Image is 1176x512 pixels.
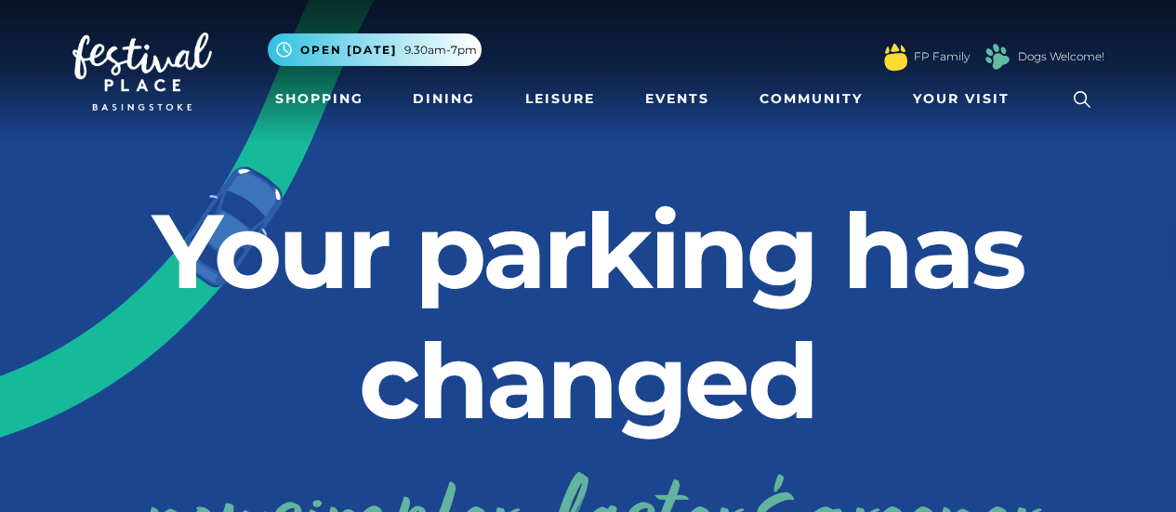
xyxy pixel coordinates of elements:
a: Your Visit [905,82,1026,116]
button: Open [DATE] 9.30am-7pm [268,33,482,66]
a: Events [638,82,717,116]
a: Leisure [518,82,602,116]
img: Festival Place Logo [73,33,212,111]
a: FP Family [914,48,970,65]
a: Shopping [268,82,371,116]
a: Community [752,82,870,116]
span: Open [DATE] [300,42,397,59]
a: Dining [405,82,482,116]
a: Dogs Welcome! [1018,48,1104,65]
span: 9.30am-7pm [404,42,477,59]
span: Your Visit [913,89,1010,109]
h2: Your parking has changed [73,186,1104,446]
